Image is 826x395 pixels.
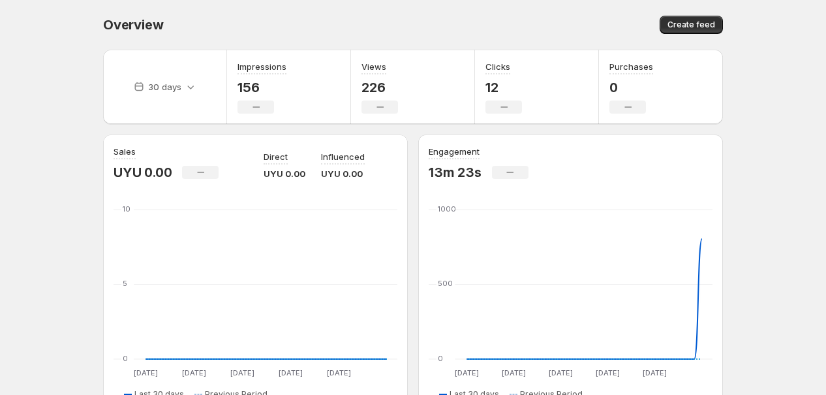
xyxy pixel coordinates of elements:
[264,150,288,163] p: Direct
[237,80,286,95] p: 156
[114,145,136,158] h3: Sales
[237,60,286,73] h3: Impressions
[438,279,453,288] text: 500
[103,17,163,33] span: Overview
[123,354,128,363] text: 0
[361,80,398,95] p: 226
[438,354,443,363] text: 0
[148,80,181,93] p: 30 days
[660,16,723,34] button: Create feed
[643,368,667,377] text: [DATE]
[321,167,365,180] p: UYU 0.00
[485,80,522,95] p: 12
[485,60,510,73] h3: Clicks
[455,368,479,377] text: [DATE]
[609,60,653,73] h3: Purchases
[123,204,130,213] text: 10
[667,20,715,30] span: Create feed
[264,167,305,180] p: UYU 0.00
[549,368,573,377] text: [DATE]
[123,279,127,288] text: 5
[429,165,482,180] p: 13m 23s
[502,368,526,377] text: [DATE]
[438,204,456,213] text: 1000
[134,368,158,377] text: [DATE]
[321,150,365,163] p: Influenced
[279,368,303,377] text: [DATE]
[230,368,254,377] text: [DATE]
[327,368,351,377] text: [DATE]
[609,80,653,95] p: 0
[429,145,480,158] h3: Engagement
[182,368,206,377] text: [DATE]
[361,60,386,73] h3: Views
[114,165,172,180] p: UYU 0.00
[596,368,620,377] text: [DATE]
